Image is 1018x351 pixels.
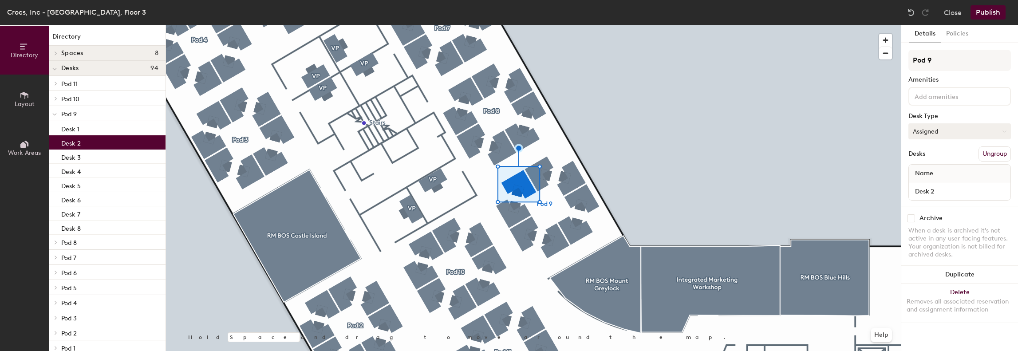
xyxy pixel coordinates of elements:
[61,239,77,247] span: Pod 8
[150,65,158,72] span: 94
[61,151,81,162] p: Desk 3
[61,123,79,133] p: Desk 1
[908,150,925,158] div: Desks
[61,208,80,218] p: Desk 7
[944,5,962,20] button: Close
[61,194,81,204] p: Desk 6
[911,166,938,181] span: Name
[61,222,81,233] p: Desk 8
[61,330,77,337] span: Pod 2
[909,25,941,43] button: Details
[913,91,993,101] input: Add amenities
[61,95,79,103] span: Pod 10
[61,65,79,72] span: Desks
[61,110,77,118] span: Pod 9
[61,180,81,190] p: Desk 5
[8,149,41,157] span: Work Areas
[901,284,1018,323] button: DeleteRemoves all associated reservation and assignment information
[11,51,38,59] span: Directory
[61,137,81,147] p: Desk 2
[941,25,974,43] button: Policies
[61,166,81,176] p: Desk 4
[908,227,1011,259] div: When a desk is archived it's not active in any user-facing features. Your organization is not bil...
[979,146,1011,162] button: Ungroup
[871,328,892,342] button: Help
[919,215,943,222] div: Archive
[908,123,1011,139] button: Assigned
[921,8,930,17] img: Redo
[61,254,76,262] span: Pod 7
[61,300,77,307] span: Pod 4
[155,50,158,57] span: 8
[971,5,1006,20] button: Publish
[911,185,1009,197] input: Unnamed desk
[49,32,166,46] h1: Directory
[61,269,77,277] span: Pod 6
[61,50,83,57] span: Spaces
[908,76,1011,83] div: Amenities
[907,8,915,17] img: Undo
[61,80,78,88] span: Pod 11
[908,113,1011,120] div: Desk Type
[7,7,146,18] div: Crocs, Inc - [GEOGRAPHIC_DATA], Floor 3
[61,284,77,292] span: Pod 5
[901,266,1018,284] button: Duplicate
[907,298,1013,314] div: Removes all associated reservation and assignment information
[61,315,77,322] span: Pod 3
[15,100,35,108] span: Layout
